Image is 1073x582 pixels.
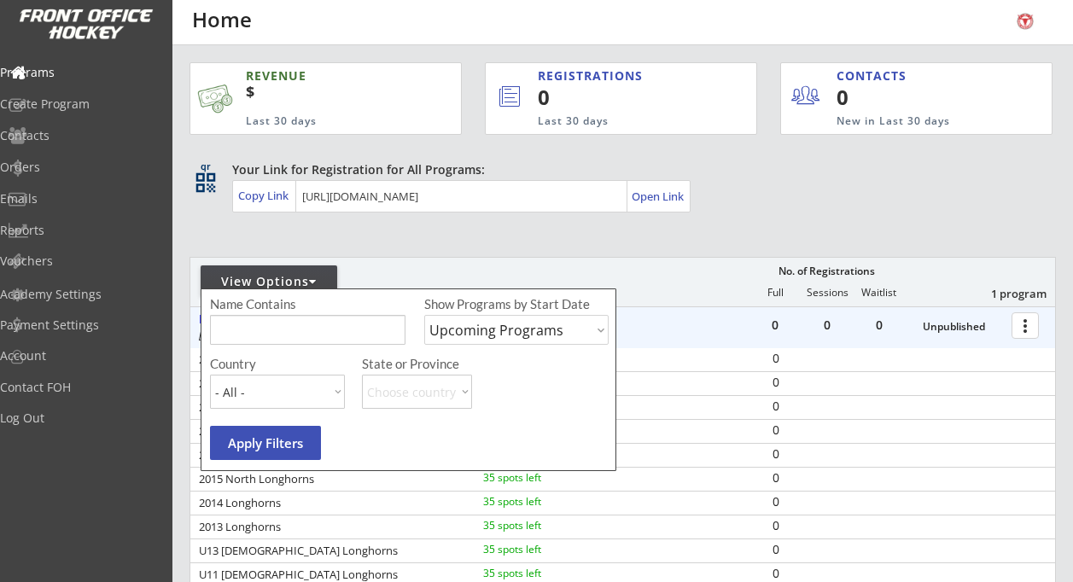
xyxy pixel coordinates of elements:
sup: $ [246,81,254,102]
a: Open Link [632,184,685,208]
div: 1 program [958,286,1047,301]
div: Unpublished [923,321,1003,333]
div: 0 [837,83,942,112]
div: Name Contains [210,298,345,311]
div: CONTACTS [837,67,914,84]
div: 0 [750,352,801,364]
div: 2018 Longhorns [199,378,460,389]
div: Copy Link [238,188,292,203]
div: 2019 Longhorns [199,354,460,365]
div: State or Province [362,358,606,370]
div: 0 [750,520,801,532]
div: Waitlist [853,287,904,299]
div: 0 [749,319,801,331]
div: 0 [750,376,801,388]
div: No. of Registrations [773,265,879,277]
button: qr_code [193,170,219,195]
div: 2016 Longhorns [199,426,460,437]
div: REGISTRATIONS [538,67,685,84]
div: 2017 Longhorns [199,402,460,413]
div: 0 [802,319,853,331]
div: 2015 North Longhorns [199,474,460,485]
div: 35 spots left [483,521,593,531]
div: REVENUE [246,67,388,84]
div: 0 [750,496,801,508]
div: Open Link [632,189,685,204]
div: U11 [DEMOGRAPHIC_DATA] Longhorns [199,569,460,580]
div: 0 [750,448,801,460]
div: Full [749,287,801,299]
button: more_vert [1012,312,1039,339]
div: Your Link for Registration for All Programs: [232,161,1003,178]
div: View Options [201,273,337,290]
div: 35 spots left [483,568,593,579]
div: 0 [750,424,801,436]
div: 2014 Longhorns [199,498,460,509]
div: 0 [750,544,801,556]
div: New in Last 30 days [837,114,972,129]
div: Sessions [802,287,853,299]
div: Country [210,358,345,370]
div: Last 30 days [246,114,388,129]
div: 2013 Longhorns [199,521,460,533]
div: 35 spots left [483,473,593,483]
div: Last 30 days [538,114,686,129]
div: 0 [538,83,699,112]
div: 35 spots left [483,544,593,555]
div: 0 [750,400,801,412]
div: 0 [854,319,905,331]
div: Longhorns Spring Hockey Tryouts [199,312,465,327]
div: Show Programs by Start Date [424,298,606,311]
div: 35 spots left [483,497,593,507]
div: 0 [750,567,801,579]
div: U13 [DEMOGRAPHIC_DATA] Longhorns [199,545,460,556]
div: 0 [750,472,801,484]
div: qr [195,161,215,172]
div: 2015 Longhorns [199,450,460,461]
button: Apply Filters [210,426,321,460]
div: [DATE] - [DATE] [199,330,460,340]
